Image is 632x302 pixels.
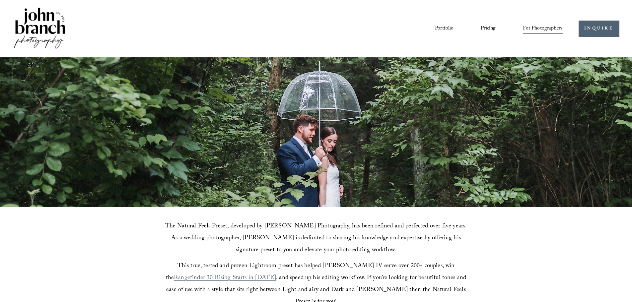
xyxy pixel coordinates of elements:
a: Portfolio [435,23,454,34]
img: John Branch IV Photography [13,6,66,51]
a: INQUIRE [579,21,619,37]
span: This true, tested and proven Lightroom preset has helped [PERSON_NAME] IV serve over 200+ couples... [166,261,456,283]
a: Rangefinder 30 Rising Starts in [DATE] [174,273,276,283]
a: Pricing [481,23,496,34]
span: For Photographers [523,24,563,34]
span: The Natural Feels Preset, developed by [PERSON_NAME] Photography, has been refined and perfected ... [165,221,469,256]
a: folder dropdown [523,23,563,34]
